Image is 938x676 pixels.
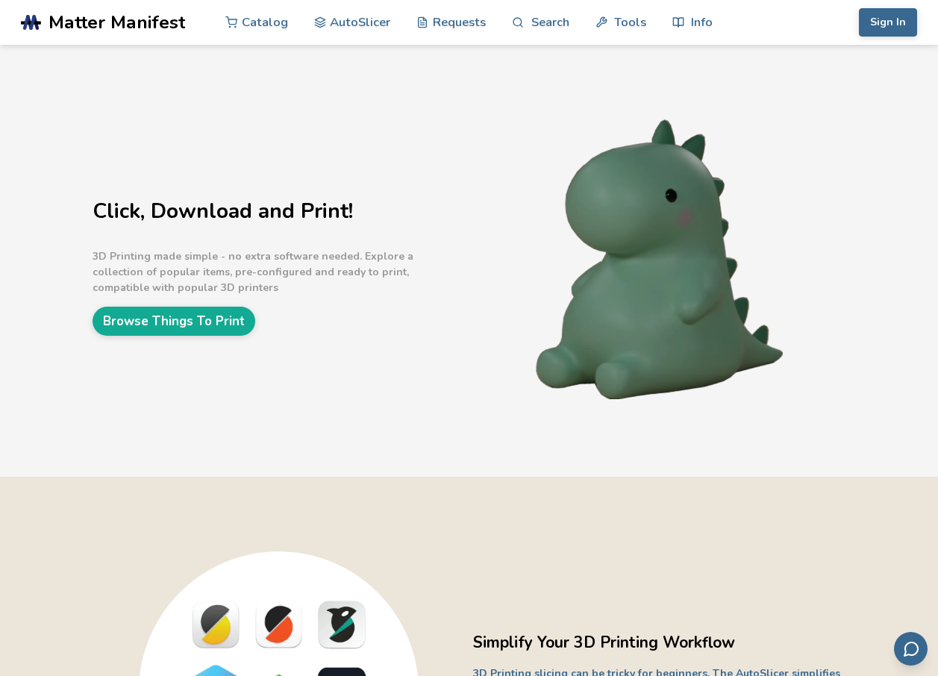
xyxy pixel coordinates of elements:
p: 3D Printing made simple - no extra software needed. Explore a collection of popular items, pre-co... [93,248,466,295]
button: Send feedback via email [894,632,928,666]
span: Matter Manifest [49,12,185,33]
a: Browse Things To Print [93,307,255,336]
h1: Click, Download and Print! [93,200,466,223]
h2: Simplify Your 3D Printing Workflow [473,631,846,654]
button: Sign In [859,8,917,37]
